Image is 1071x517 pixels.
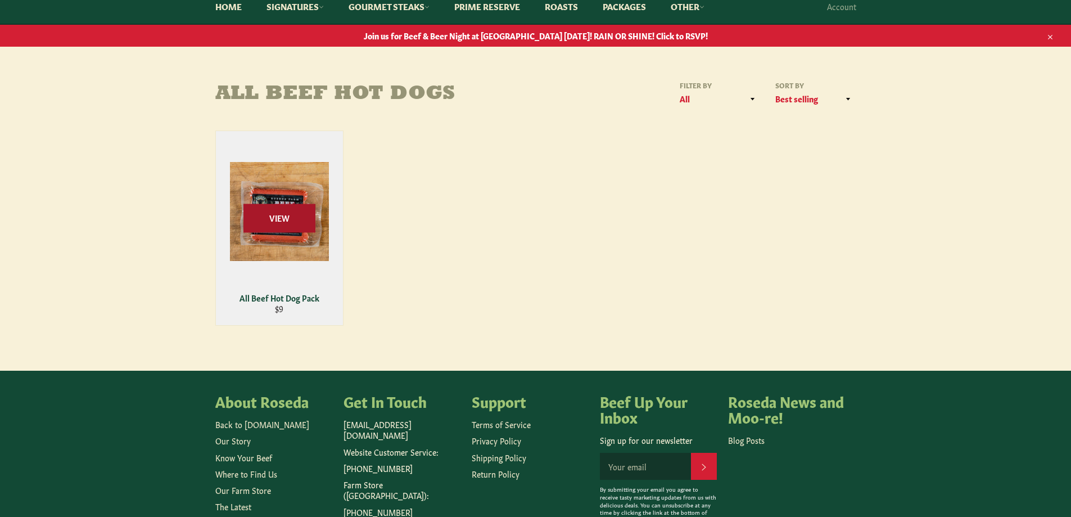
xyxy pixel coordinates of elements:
[728,434,765,446] a: Blog Posts
[215,468,277,479] a: Where to Find Us
[215,435,251,446] a: Our Story
[676,80,761,90] label: Filter by
[600,393,717,424] h4: Beef Up Your Inbox
[215,83,536,106] h1: All Beef Hot Dogs
[215,484,271,496] a: Our Farm Store
[600,453,691,480] input: Your email
[215,452,272,463] a: Know Your Beef
[344,447,460,457] p: Website Customer Service:
[344,419,460,441] p: [EMAIL_ADDRESS][DOMAIN_NAME]
[215,131,344,326] a: All Beef Hot Dog Pack All Beef Hot Dog Pack $9 View
[600,435,717,446] p: Sign up for our newsletter
[344,463,460,474] p: [PHONE_NUMBER]
[344,479,460,501] p: Farm Store ([GEOGRAPHIC_DATA]):
[472,452,526,463] a: Shipping Policy
[472,435,521,446] a: Privacy Policy
[215,393,332,409] h4: About Roseda
[728,393,845,424] h4: Roseda News and Moo-re!
[772,80,856,90] label: Sort by
[472,468,519,479] a: Return Policy
[472,393,589,409] h4: Support
[215,501,251,512] a: The Latest
[344,393,460,409] h4: Get In Touch
[223,293,336,303] div: All Beef Hot Dog Pack
[215,419,309,430] a: Back to [DOMAIN_NAME]
[472,419,531,430] a: Terms of Service
[243,204,315,232] span: View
